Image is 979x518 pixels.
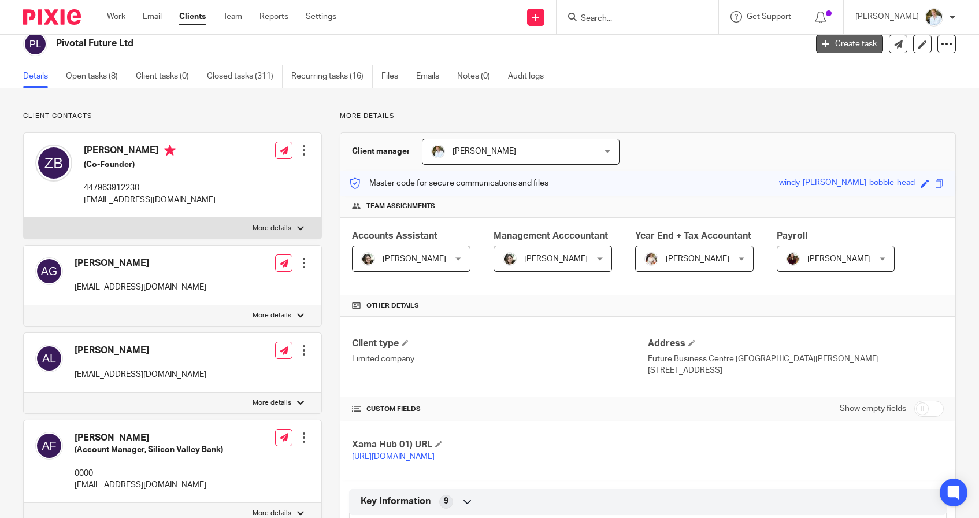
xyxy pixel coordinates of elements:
a: Client tasks (0) [136,65,198,88]
h4: [PERSON_NAME] [84,145,216,159]
p: More details [253,509,291,518]
span: Team assignments [366,202,435,211]
a: Emails [416,65,448,88]
a: Notes (0) [457,65,499,88]
img: svg%3E [35,257,63,285]
a: Files [381,65,407,88]
p: More details [253,311,291,320]
i: Primary [164,145,176,156]
p: [EMAIL_ADDRESS][DOMAIN_NAME] [75,479,223,491]
span: Payroll [777,231,807,240]
a: Reports [259,11,288,23]
span: Other details [366,301,419,310]
h2: Pivotal Future Ltd [56,38,650,50]
img: svg%3E [35,145,72,182]
p: Client contacts [23,112,322,121]
img: barbara-raine-.jpg [503,252,517,266]
a: Create task [816,35,883,53]
span: Accounts Assistant [352,231,437,240]
p: 0000 [75,468,223,479]
p: Limited company [352,353,648,365]
img: svg%3E [35,432,63,460]
p: [EMAIL_ADDRESS][DOMAIN_NAME] [75,369,206,380]
a: Recurring tasks (16) [291,65,373,88]
span: [PERSON_NAME] [666,255,729,263]
a: Clients [179,11,206,23]
h4: [PERSON_NAME] [75,345,206,357]
img: barbara-raine-.jpg [361,252,375,266]
img: Kayleigh%20Henson.jpeg [644,252,658,266]
a: Details [23,65,57,88]
p: More details [340,112,956,121]
p: Future Business Centre [GEOGRAPHIC_DATA][PERSON_NAME] [648,353,944,365]
div: windy-[PERSON_NAME]-bobble-head [779,177,915,190]
p: [PERSON_NAME] [855,11,919,23]
span: Year End + Tax Accountant [635,231,751,240]
p: [STREET_ADDRESS] [648,365,944,376]
span: Get Support [747,13,791,21]
img: Pixie [23,9,81,25]
h5: (Co-Founder) [84,159,216,171]
span: Management Acccountant [494,231,608,240]
p: 447963912230 [84,182,216,194]
span: [PERSON_NAME] [524,255,588,263]
p: [EMAIL_ADDRESS][DOMAIN_NAME] [75,282,206,293]
a: Email [143,11,162,23]
h4: [PERSON_NAME] [75,257,206,269]
h4: Xama Hub 01) URL [352,439,648,451]
span: [PERSON_NAME] [807,255,871,263]
label: Show empty fields [840,403,906,415]
a: Open tasks (8) [66,65,127,88]
span: Key Information [361,495,431,508]
p: Master code for secure communications and files [349,177,548,189]
img: svg%3E [23,32,47,56]
h4: Client type [352,338,648,350]
p: [EMAIL_ADDRESS][DOMAIN_NAME] [84,194,216,206]
a: Settings [306,11,336,23]
a: Closed tasks (311) [207,65,283,88]
span: 9 [444,495,448,507]
h4: CUSTOM FIELDS [352,405,648,414]
img: sarah-royle.jpg [431,145,445,158]
img: svg%3E [35,345,63,372]
h4: [PERSON_NAME] [75,432,223,444]
h5: (Account Manager, Silicon Valley Bank) [75,444,223,456]
p: More details [253,224,291,233]
a: Work [107,11,125,23]
h4: Address [648,338,944,350]
a: Team [223,11,242,23]
input: Search [580,14,684,24]
span: [PERSON_NAME] [383,255,446,263]
span: [PERSON_NAME] [453,147,516,156]
a: [URL][DOMAIN_NAME] [352,453,435,461]
p: More details [253,398,291,408]
img: MaxAcc_Sep21_ElliDeanPhoto_030.jpg [786,252,800,266]
img: sarah-royle.jpg [925,8,943,27]
h3: Client manager [352,146,410,157]
a: Audit logs [508,65,552,88]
